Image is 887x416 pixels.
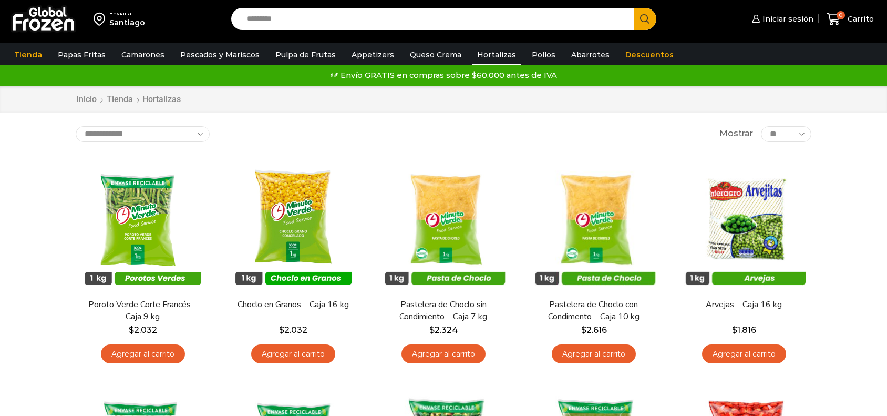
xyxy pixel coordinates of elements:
[76,94,181,106] nav: Breadcrumb
[76,126,210,142] select: Pedido de la tienda
[719,128,753,140] span: Mostrar
[702,344,786,364] a: Agregar al carrito: “Arvejas - Caja 16 kg”
[383,299,504,323] a: Pastelera de Choclo sin Condimiento – Caja 7 kg
[233,299,354,311] a: Choclo en Granos – Caja 16 kg
[581,325,586,335] span: $
[106,94,133,106] a: Tienda
[82,299,203,323] a: Poroto Verde Corte Francés – Caja 9 kg
[566,45,615,65] a: Abarrotes
[116,45,170,65] a: Camarones
[401,344,486,364] a: Agregar al carrito: “Pastelera de Choclo sin Condimiento - Caja 7 kg”
[142,94,181,104] h1: Hortalizas
[109,10,145,17] div: Enviar a
[634,8,656,30] button: Search button
[94,10,109,28] img: address-field-icon.svg
[684,299,805,311] a: Arvejas – Caja 16 kg
[760,14,813,24] span: Iniciar sesión
[9,45,47,65] a: Tienda
[129,325,157,335] bdi: 2.032
[732,325,756,335] bdi: 1.816
[251,344,335,364] a: Agregar al carrito: “Choclo en Granos - Caja 16 kg”
[346,45,399,65] a: Appetizers
[429,325,458,335] bdi: 2.324
[270,45,341,65] a: Pulpa de Frutas
[824,7,876,32] a: 0 Carrito
[732,325,737,335] span: $
[279,325,284,335] span: $
[129,325,134,335] span: $
[279,325,307,335] bdi: 2.032
[620,45,679,65] a: Descuentos
[101,344,185,364] a: Agregar al carrito: “Poroto Verde Corte Francés - Caja 9 kg”
[175,45,265,65] a: Pescados y Mariscos
[837,11,845,19] span: 0
[405,45,467,65] a: Queso Crema
[429,325,435,335] span: $
[76,94,97,106] a: Inicio
[581,325,607,335] bdi: 2.616
[472,45,521,65] a: Hortalizas
[53,45,111,65] a: Papas Fritas
[527,45,561,65] a: Pollos
[533,299,654,323] a: Pastelera de Choclo con Condimento – Caja 10 kg
[552,344,636,364] a: Agregar al carrito: “Pastelera de Choclo con Condimento - Caja 10 kg”
[109,17,145,28] div: Santiago
[845,14,874,24] span: Carrito
[749,8,813,29] a: Iniciar sesión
